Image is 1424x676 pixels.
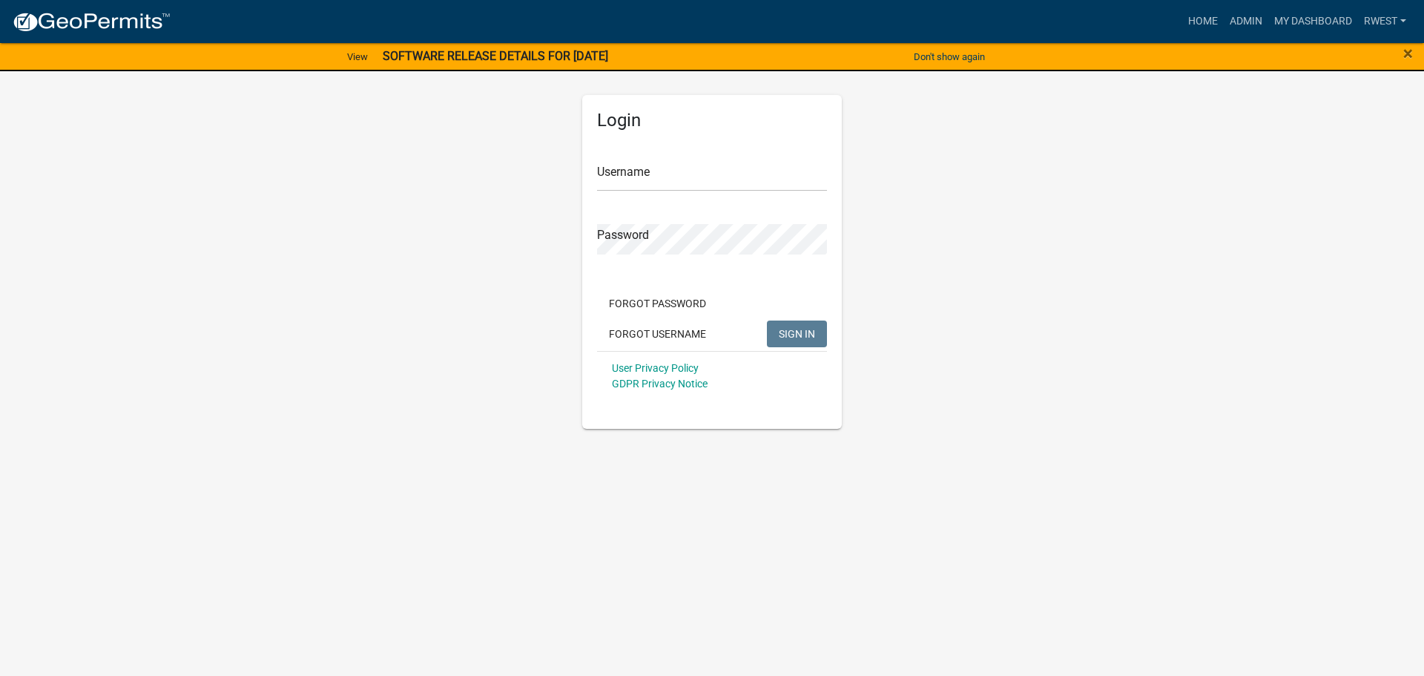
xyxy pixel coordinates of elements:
[1358,7,1412,36] a: rwest
[1182,7,1224,36] a: Home
[383,49,608,63] strong: SOFTWARE RELEASE DETAILS FOR [DATE]
[1403,45,1413,62] button: Close
[612,378,708,390] a: GDPR Privacy Notice
[908,45,991,69] button: Don't show again
[612,362,699,374] a: User Privacy Policy
[1224,7,1268,36] a: Admin
[767,321,827,347] button: SIGN IN
[597,110,827,131] h5: Login
[1403,43,1413,64] span: ×
[341,45,374,69] a: View
[779,327,815,339] span: SIGN IN
[597,321,718,347] button: Forgot Username
[597,290,718,317] button: Forgot Password
[1268,7,1358,36] a: My Dashboard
